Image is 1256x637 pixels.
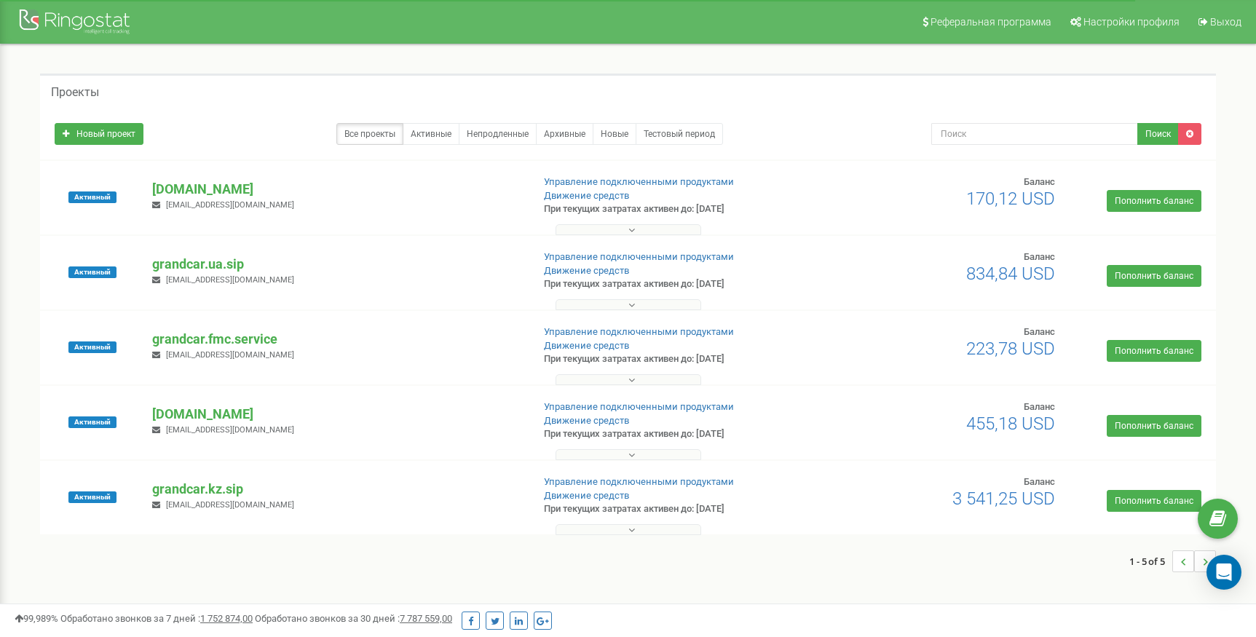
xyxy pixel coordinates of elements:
[1107,190,1201,212] a: Пополнить баланс
[966,189,1055,209] span: 170,12 USD
[636,123,723,145] a: Тестовый период
[68,491,116,503] span: Активный
[60,613,253,624] span: Обработано звонков за 7 дней :
[55,123,143,145] a: Новый проект
[255,613,452,624] span: Обработано звонков за 30 дней :
[1083,16,1180,28] span: Настройки профиля
[152,180,520,199] p: [DOMAIN_NAME]
[544,415,629,426] a: Движение средств
[166,200,294,210] span: [EMAIL_ADDRESS][DOMAIN_NAME]
[166,350,294,360] span: [EMAIL_ADDRESS][DOMAIN_NAME]
[544,352,814,366] p: При текущих затратах активен до: [DATE]
[544,251,734,262] a: Управление подключенными продуктами
[68,266,116,278] span: Активный
[1024,476,1055,487] span: Баланс
[1107,265,1201,287] a: Пополнить баланс
[544,490,629,501] a: Движение средств
[931,123,1138,145] input: Поиск
[403,123,459,145] a: Активные
[166,425,294,435] span: [EMAIL_ADDRESS][DOMAIN_NAME]
[200,613,253,624] u: 1 752 874,00
[952,488,1055,509] span: 3 541,25 USD
[544,427,814,441] p: При текущих затратах активен до: [DATE]
[1107,340,1201,362] a: Пополнить баланс
[1206,555,1241,590] div: Open Intercom Messenger
[152,330,520,349] p: grandcar.fmc.service
[544,176,734,187] a: Управление подключенными продуктами
[166,500,294,510] span: [EMAIL_ADDRESS][DOMAIN_NAME]
[336,123,403,145] a: Все проекты
[544,476,734,487] a: Управление подключенными продуктами
[68,416,116,428] span: Активный
[1024,401,1055,412] span: Баланс
[1210,16,1241,28] span: Выход
[15,613,58,624] span: 99,989%
[544,265,629,276] a: Движение средств
[1129,550,1172,572] span: 1 - 5 of 5
[544,401,734,412] a: Управление подключенными продуктами
[1137,123,1179,145] button: Поиск
[1024,176,1055,187] span: Баланс
[536,123,593,145] a: Архивные
[1024,251,1055,262] span: Баланс
[544,202,814,216] p: При текущих затратах активен до: [DATE]
[152,255,520,274] p: grandcar.ua.sip
[966,414,1055,434] span: 455,18 USD
[931,16,1051,28] span: Реферальная программа
[544,340,629,351] a: Движение средств
[1107,415,1201,437] a: Пополнить баланс
[544,326,734,337] a: Управление подключенными продуктами
[544,277,814,291] p: При текущих затратах активен до: [DATE]
[152,405,520,424] p: [DOMAIN_NAME]
[152,480,520,499] p: grandcar.kz.sip
[966,264,1055,284] span: 834,84 USD
[544,190,629,201] a: Движение средств
[1129,536,1216,587] nav: ...
[1024,326,1055,337] span: Баланс
[966,339,1055,359] span: 223,78 USD
[459,123,537,145] a: Непродленные
[166,275,294,285] span: [EMAIL_ADDRESS][DOMAIN_NAME]
[51,86,99,99] h5: Проекты
[68,341,116,353] span: Активный
[544,502,814,516] p: При текущих затратах активен до: [DATE]
[1107,490,1201,512] a: Пополнить баланс
[400,613,452,624] u: 7 787 559,00
[68,191,116,203] span: Активный
[593,123,636,145] a: Новые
